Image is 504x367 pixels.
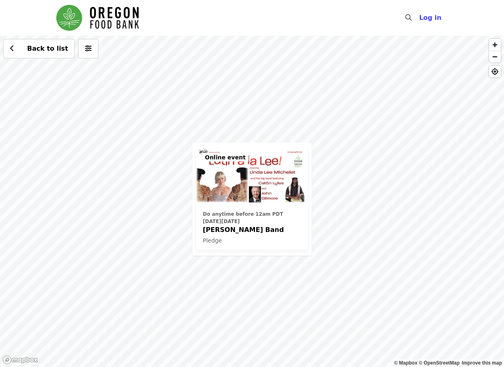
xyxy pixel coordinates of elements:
[489,66,501,77] button: Find My Location
[203,211,283,224] span: Do anytime before 12am PDT [DATE][DATE]
[85,45,91,52] i: sliders-h icon
[419,14,441,21] span: Log in
[10,45,14,52] i: chevron-left icon
[196,147,308,205] img: Linda Lee Michelet Band organized by Oregon Food Bank
[205,154,246,161] span: Online event
[419,360,459,366] a: OpenStreetMap
[462,360,502,366] a: Map feedback
[405,14,412,21] i: search icon
[203,237,222,243] span: Pledge
[489,51,501,62] button: Zoom Out
[2,355,38,365] a: Mapbox logo
[417,8,423,28] input: Search
[203,225,301,234] span: [PERSON_NAME] Band
[196,147,308,250] a: See details for "Linda Lee Michelet Band"
[56,5,139,31] img: Oregon Food Bank - Home
[27,45,68,52] span: Back to list
[413,10,448,26] button: Log in
[3,39,75,58] button: Back to list
[78,39,98,58] button: More filters (0 selected)
[489,39,501,51] button: Zoom In
[394,360,418,366] a: Mapbox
